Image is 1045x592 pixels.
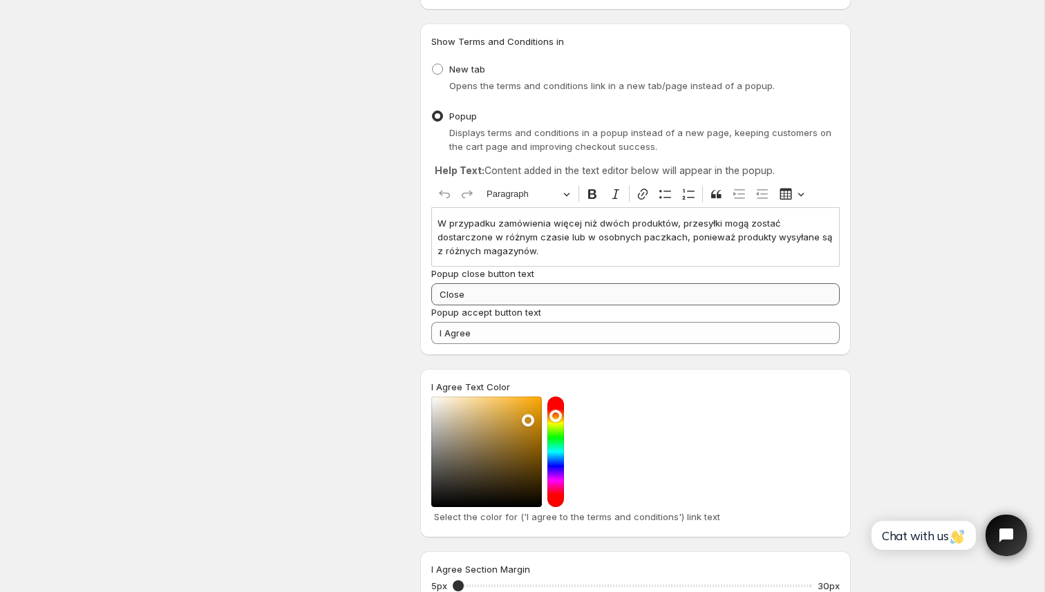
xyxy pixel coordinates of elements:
p: W przypadku zamówienia więcej niż dwóch produktów, przesyłki mogą zostać dostarczone w różnym cza... [437,216,834,258]
p: Select the color for ('I agree to the terms and conditions') link text [434,510,837,524]
span: Displays terms and conditions in a popup instead of a new page, keeping customers on the cart pag... [449,127,831,152]
iframe: Tidio Chat [856,503,1039,568]
input: Enter the text for the accept button (e.g., 'I Agree', 'Accept', 'Confirm') [431,322,840,344]
span: Opens the terms and conditions link in a new tab/page instead of a popup. [449,80,775,91]
span: Paragraph [487,186,558,202]
div: Editor toolbar [431,181,840,207]
span: Popup accept button text [431,307,541,318]
span: Popup [449,111,477,122]
span: Show Terms and Conditions in [431,36,564,47]
button: Paragraph, Heading [480,184,576,205]
div: Editor editing area: main. Press ⌥0 for help. [431,207,840,266]
span: New tab [449,64,485,75]
strong: Help Text: [435,164,484,176]
label: I Agree Text Color [431,380,510,394]
p: Content added in the text editor below will appear in the popup. [435,164,836,178]
span: Popup close button text [431,268,534,279]
input: Enter the text for the popup close button (e.g., 'Close', 'Dismiss') [431,283,840,305]
span: I Agree Section Margin [431,564,530,575]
